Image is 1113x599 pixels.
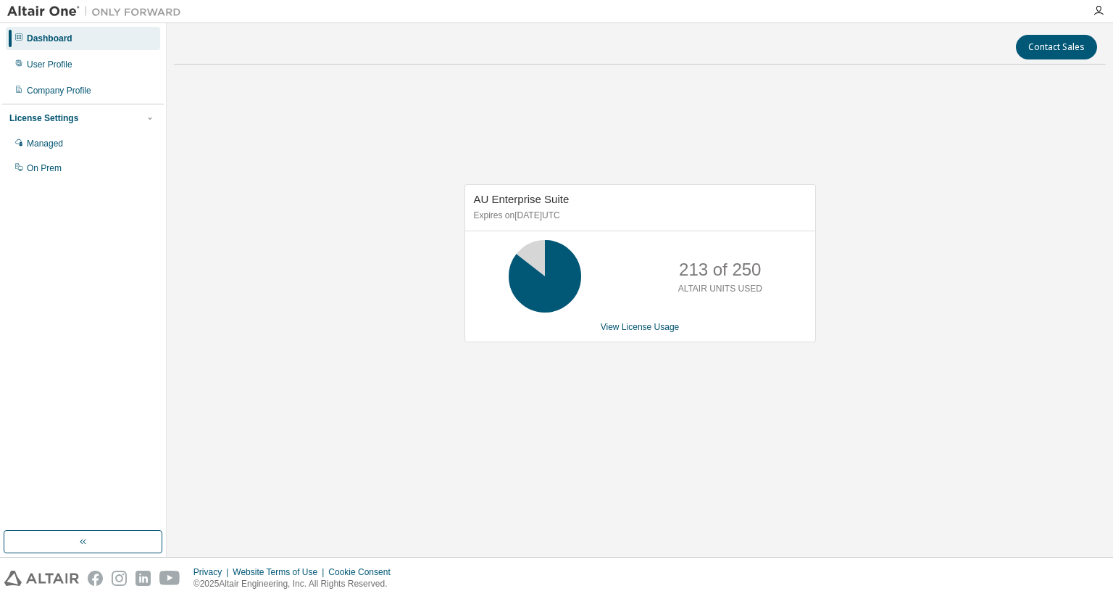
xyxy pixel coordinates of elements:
[88,571,103,586] img: facebook.svg
[112,571,127,586] img: instagram.svg
[27,59,72,70] div: User Profile
[27,138,63,149] div: Managed
[7,4,188,19] img: Altair One
[601,322,680,332] a: View License Usage
[328,566,399,578] div: Cookie Consent
[474,193,570,205] span: AU Enterprise Suite
[679,257,761,282] p: 213 of 250
[159,571,180,586] img: youtube.svg
[678,283,762,295] p: ALTAIR UNITS USED
[27,33,72,44] div: Dashboard
[193,578,399,590] p: © 2025 Altair Engineering, Inc. All Rights Reserved.
[193,566,233,578] div: Privacy
[9,112,78,124] div: License Settings
[4,571,79,586] img: altair_logo.svg
[233,566,328,578] div: Website Terms of Use
[136,571,151,586] img: linkedin.svg
[1016,35,1097,59] button: Contact Sales
[27,162,62,174] div: On Prem
[27,85,91,96] div: Company Profile
[474,210,803,222] p: Expires on [DATE] UTC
